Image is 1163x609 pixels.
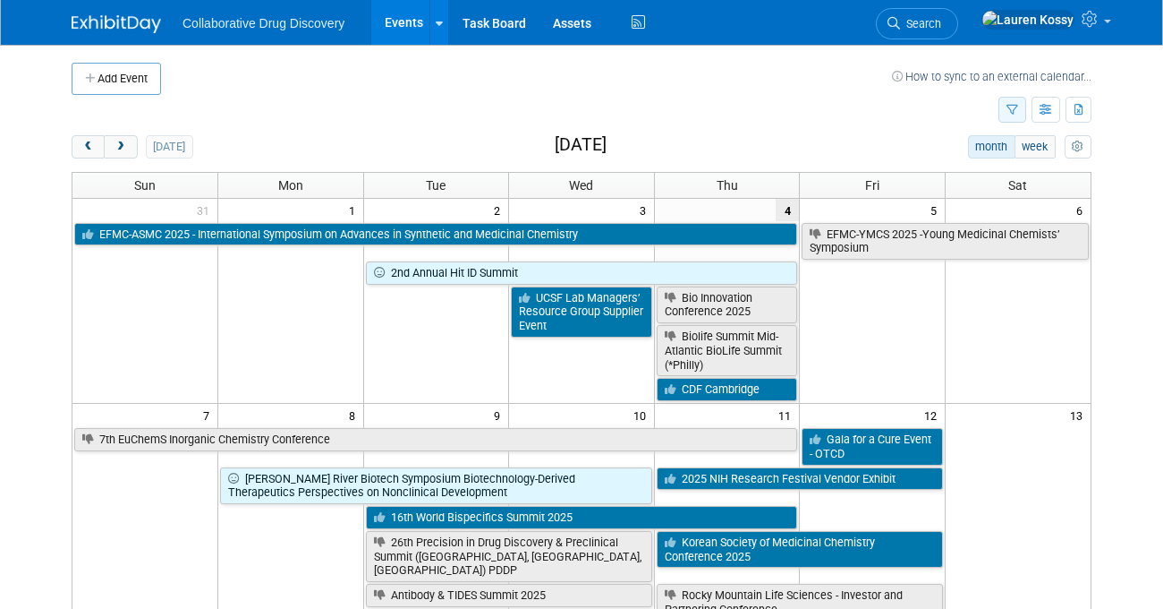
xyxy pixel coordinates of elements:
a: [PERSON_NAME] River Biotech Symposium Biotechnology-Derived Therapeutics Perspectives on Nonclini... [220,467,652,504]
span: 7 [201,404,217,426]
img: Lauren Kossy [981,10,1074,30]
span: 2 [492,199,508,221]
button: Add Event [72,63,161,95]
span: Wed [569,178,593,193]
span: 6 [1074,199,1091,221]
span: 8 [347,404,363,426]
a: 2025 NIH Research Festival Vendor Exhibit [657,467,943,491]
button: next [104,135,137,159]
i: Personalize Calendar [1072,142,1083,153]
button: month [968,135,1015,159]
a: Biolife Summit Mid-Atlantic BioLife Summit (*Philly) [657,325,798,376]
span: 3 [638,199,654,221]
h2: [DATE] [555,135,607,155]
span: 10 [632,404,654,426]
span: Collaborative Drug Discovery [183,16,344,30]
a: Bio Innovation Conference 2025 [657,287,798,323]
button: prev [72,135,105,159]
span: 5 [929,199,945,221]
span: Search [900,17,941,30]
a: Antibody & TIDES Summit 2025 [366,584,652,607]
a: 7th EuChemS Inorganic Chemistry Conference [74,428,797,451]
a: 16th World Bispecifics Summit 2025 [366,506,798,529]
button: [DATE] [146,135,193,159]
span: 12 [922,404,945,426]
a: Gala for a Cure Event - OTCD [802,428,943,465]
a: CDF Cambridge [657,378,798,401]
a: 2nd Annual Hit ID Summit [366,262,798,285]
a: 26th Precision in Drug Discovery & Preclinical Summit ([GEOGRAPHIC_DATA], [GEOGRAPHIC_DATA], [GEO... [366,531,652,582]
span: 9 [492,404,508,426]
button: week [1014,135,1056,159]
a: UCSF Lab Managers’ Resource Group Supplier Event [511,287,652,338]
a: Search [876,8,958,39]
span: 4 [776,199,799,221]
span: 1 [347,199,363,221]
a: How to sync to an external calendar... [892,70,1091,83]
button: myCustomButton [1065,135,1091,159]
span: 13 [1068,404,1091,426]
img: ExhibitDay [72,15,161,33]
a: EFMC-YMCS 2025 -Young Medicinal Chemists’ Symposium [802,223,1089,260]
span: Sat [1008,178,1027,193]
span: Thu [717,178,738,193]
span: Mon [278,178,303,193]
span: Sun [134,178,156,193]
a: EFMC-ASMC 2025 - International Symposium on Advances in Synthetic and Medicinal Chemistry [74,223,797,246]
a: Korean Society of Medicinal Chemistry Conference 2025 [657,531,943,568]
span: Tue [426,178,446,193]
span: 31 [195,199,217,221]
span: Fri [865,178,879,193]
span: 11 [777,404,799,426]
